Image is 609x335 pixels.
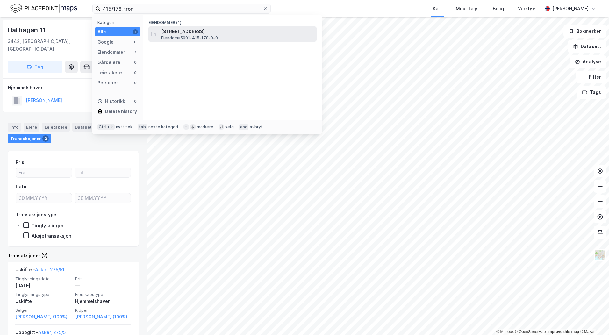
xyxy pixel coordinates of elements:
div: Hjemmelshaver [75,297,131,305]
div: 1 [133,29,138,34]
div: Dato [16,183,26,190]
a: [PERSON_NAME] (100%) [15,313,71,321]
img: Z [594,249,606,261]
div: tab [138,124,147,130]
div: [PERSON_NAME] [552,5,589,12]
div: Verktøy [518,5,535,12]
div: 0 [133,60,138,65]
a: [PERSON_NAME] (100%) [75,313,131,321]
div: Eiendommer (1) [143,15,322,26]
input: Til [75,168,131,177]
div: 0 [133,99,138,104]
div: Aksjetransaksjon [32,233,71,239]
div: Tinglysninger [32,223,64,229]
img: logo.f888ab2527a4732fd821a326f86c7f29.svg [10,3,77,14]
div: Kart [433,5,442,12]
button: Analyse [570,55,606,68]
div: Transaksjonstype [16,211,56,218]
span: Eierskapstype [75,292,131,297]
div: Eiendommer [97,48,125,56]
div: Delete history [105,108,137,115]
div: Kategori [97,20,140,25]
div: 0 [133,80,138,85]
a: Asker, 275/51 [35,267,64,272]
div: Kontrollprogram for chat [577,304,609,335]
div: velg [225,125,234,130]
div: Personer [97,79,118,87]
iframe: Chat Widget [577,304,609,335]
div: avbryt [250,125,263,130]
div: Ctrl + k [97,124,115,130]
span: Kjøper [75,308,131,313]
span: Selger [15,308,71,313]
div: Uskifte - [15,266,64,276]
span: Eiendom • 5001-415-178-0-0 [161,35,218,40]
span: [STREET_ADDRESS] [161,28,314,35]
button: Datasett [568,40,606,53]
div: Transaksjoner (2) [8,252,139,260]
input: Søk på adresse, matrikkel, gårdeiere, leietakere eller personer [100,4,263,13]
div: Hjemmelshaver [8,84,139,91]
span: Pris [75,276,131,282]
div: Historikk [97,97,125,105]
div: Mine Tags [456,5,479,12]
div: 3442, [GEOGRAPHIC_DATA], [GEOGRAPHIC_DATA] [8,38,111,53]
div: Leietakere [42,123,70,132]
a: Asker, 275/51 [38,330,68,335]
div: Eiere [24,123,39,132]
div: 0 [133,39,138,45]
div: 1 [133,50,138,55]
input: Fra [16,168,72,177]
div: Gårdeiere [97,59,120,66]
a: OpenStreetMap [515,330,546,334]
div: Transaksjoner [8,134,51,143]
div: [DATE] [15,282,71,289]
div: Hallhagan 11 [8,25,47,35]
div: markere [197,125,213,130]
span: Tinglysningstype [15,292,71,297]
button: Bokmerker [563,25,606,38]
div: Leietakere [97,69,122,76]
div: 2 [42,135,49,142]
div: Alle [97,28,106,36]
a: Improve this map [548,330,579,334]
div: 0 [133,70,138,75]
div: Google [97,38,114,46]
input: DD.MM.YYYY [16,193,72,203]
button: Tag [8,61,62,73]
div: Info [8,123,21,132]
button: Filter [576,71,606,83]
button: Tags [577,86,606,99]
input: DD.MM.YYYY [75,193,131,203]
div: Bolig [493,5,504,12]
div: esc [239,124,249,130]
div: Uskifte [15,297,71,305]
span: Tinglysningsdato [15,276,71,282]
div: neste kategori [148,125,178,130]
div: — [75,282,131,289]
div: Datasett [72,123,96,132]
div: nytt søk [116,125,133,130]
div: Pris [16,159,24,166]
a: Mapbox [496,330,514,334]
